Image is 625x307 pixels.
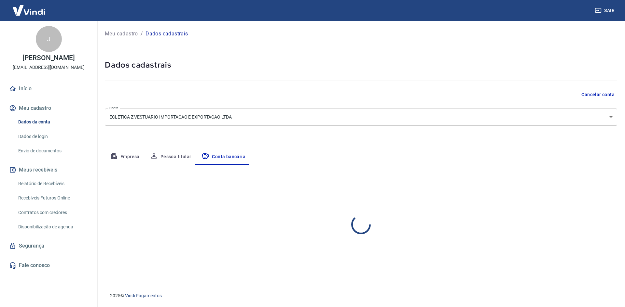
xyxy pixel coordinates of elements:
a: Disponibilização de agenda [16,220,90,234]
button: Pessoa titular [145,149,197,165]
a: Fale conosco [8,258,90,273]
button: Sair [594,5,617,17]
img: Vindi [8,0,50,20]
p: [PERSON_NAME] [22,55,75,61]
a: Segurança [8,239,90,253]
a: Vindi Pagamentos [125,293,162,298]
a: Meu cadastro [105,30,138,38]
a: Relatório de Recebíveis [16,177,90,190]
a: Contratos com credores [16,206,90,219]
p: 2025 © [110,292,609,299]
button: Meus recebíveis [8,163,90,177]
button: Meu cadastro [8,101,90,115]
button: Conta bancária [196,149,251,165]
a: Envio de documentos [16,144,90,158]
button: Cancelar conta [579,89,617,101]
a: Recebíveis Futuros Online [16,191,90,205]
div: J [36,26,62,52]
button: Empresa [105,149,145,165]
p: / [141,30,143,38]
a: Início [8,82,90,96]
p: [EMAIL_ADDRESS][DOMAIN_NAME] [13,64,85,71]
a: Dados da conta [16,115,90,129]
label: Conta [109,106,118,110]
div: ECLETICA Z VESTUARIO IMPORTACAO E EXPORTACAO LTDA [105,109,617,126]
p: Dados cadastrais [146,30,188,38]
a: Dados de login [16,130,90,143]
h5: Dados cadastrais [105,60,617,70]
